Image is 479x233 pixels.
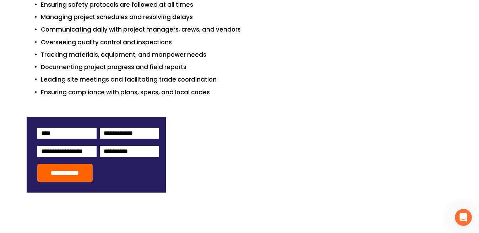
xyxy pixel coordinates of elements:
p: Overseeing quality control and inspections [41,38,453,47]
p: Leading site meetings and facilitating trade coordination [41,75,453,84]
p: Communicating daily with project managers, crews, and vendors [41,25,453,34]
p: Tracking materials, equipment, and manpower needs [41,50,453,60]
p: Managing project schedules and resolving delays [41,12,453,22]
iframe: Intercom live chat [455,209,472,226]
p: Documenting project progress and field reports [41,62,453,72]
p: Ensuring compliance with plans, specs, and local codes [41,88,453,97]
